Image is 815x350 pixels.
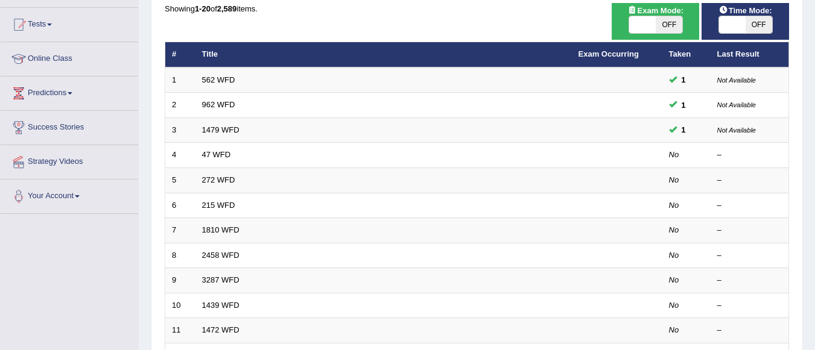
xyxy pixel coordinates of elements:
small: Not Available [717,127,756,134]
div: – [717,200,782,211]
div: – [717,225,782,236]
span: You can still take this question [677,73,691,86]
span: Exam Mode: [623,4,688,17]
small: Not Available [717,101,756,108]
a: 562 WFD [202,75,235,84]
div: – [717,149,782,161]
em: No [669,150,679,159]
th: Taken [662,42,711,67]
a: 1479 WFD [202,125,239,134]
td: 5 [165,168,195,193]
td: 11 [165,318,195,343]
div: – [717,275,782,286]
a: 3287 WFD [202,275,239,284]
span: You can still take this question [677,123,691,136]
a: 962 WFD [202,100,235,109]
a: 2458 WFD [202,251,239,260]
td: 10 [165,293,195,318]
td: 3 [165,117,195,143]
td: 4 [165,143,195,168]
a: 47 WFD [202,150,231,159]
span: You can still take this question [677,99,691,111]
a: Predictions [1,77,138,107]
a: 1472 WFD [202,325,239,334]
div: Show exams occurring in exams [612,3,699,40]
b: 1-20 [195,4,211,13]
div: – [717,250,782,261]
em: No [669,201,679,210]
em: No [669,275,679,284]
a: Online Class [1,42,138,72]
a: Exam Occurring [579,49,639,58]
span: Time Mode: [714,4,777,17]
th: # [165,42,195,67]
td: 2 [165,93,195,118]
em: No [669,325,679,334]
em: No [669,251,679,260]
td: 9 [165,268,195,293]
a: Success Stories [1,111,138,141]
em: No [669,175,679,184]
a: Tests [1,8,138,38]
em: No [669,225,679,234]
small: Not Available [717,77,756,84]
b: 2,589 [217,4,237,13]
a: 1439 WFD [202,301,239,310]
span: OFF [746,16,772,33]
th: Title [195,42,572,67]
div: – [717,300,782,311]
th: Last Result [711,42,789,67]
div: – [717,325,782,336]
td: 6 [165,193,195,218]
div: Showing of items. [165,3,789,14]
td: 7 [165,218,195,243]
div: – [717,175,782,186]
a: Your Account [1,180,138,210]
a: 1810 WFD [202,225,239,234]
a: Strategy Videos [1,145,138,175]
td: 1 [165,67,195,93]
em: No [669,301,679,310]
a: 272 WFD [202,175,235,184]
a: 215 WFD [202,201,235,210]
td: 8 [165,243,195,268]
span: OFF [656,16,682,33]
